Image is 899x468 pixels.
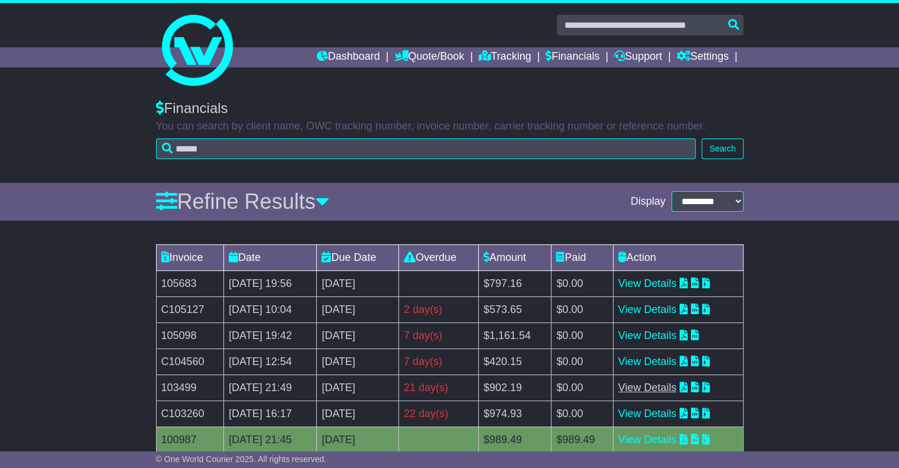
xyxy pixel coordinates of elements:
td: $902.19 [478,375,551,401]
div: 2 day(s) [404,302,473,318]
td: Overdue [399,244,479,270]
td: [DATE] [317,296,399,322]
td: $0.00 [551,375,613,401]
a: Financials [546,47,599,67]
td: [DATE] [317,375,399,401]
a: View Details [618,330,677,341]
td: $0.00 [551,322,613,348]
td: $0.00 [551,270,613,296]
td: $420.15 [478,348,551,375]
div: 22 day(s) [404,406,473,422]
button: Search [702,138,743,159]
td: [DATE] 21:45 [224,427,317,453]
td: [DATE] 19:56 [224,270,317,296]
td: $0.00 [551,296,613,322]
a: View Details [618,356,677,367]
td: Paid [551,244,613,270]
td: Amount [478,244,551,270]
a: View Details [618,408,677,419]
div: 7 day(s) [404,328,473,344]
a: View Details [618,304,677,315]
td: C103260 [156,401,224,427]
div: 7 day(s) [404,354,473,370]
td: $573.65 [478,296,551,322]
a: View Details [618,434,677,446]
td: $989.49 [478,427,551,453]
a: Support [614,47,662,67]
td: $0.00 [551,401,613,427]
a: Quote/Book [394,47,464,67]
a: View Details [618,277,677,289]
td: Action [613,244,743,270]
td: Due Date [317,244,399,270]
a: Refine Results [156,189,329,214]
td: $1,161.54 [478,322,551,348]
td: [DATE] 12:54 [224,348,317,375]
a: Settings [677,47,729,67]
td: [DATE] 16:17 [224,401,317,427]
td: [DATE] [317,270,399,296]
a: View Details [618,382,677,393]
a: Dashboard [317,47,380,67]
td: [DATE] 21:49 [224,375,317,401]
td: 103499 [156,375,224,401]
td: [DATE] [317,348,399,375]
td: [DATE] 10:04 [224,296,317,322]
a: Tracking [479,47,531,67]
td: 105683 [156,270,224,296]
td: $797.16 [478,270,551,296]
td: 105098 [156,322,224,348]
span: Display [631,195,666,208]
td: [DATE] 19:42 [224,322,317,348]
td: $989.49 [551,427,613,453]
td: Invoice [156,244,224,270]
p: You can search by client name, OWC tracking number, invoice number, carrier tracking number or re... [156,120,744,133]
td: 100987 [156,427,224,453]
td: C105127 [156,296,224,322]
td: Date [224,244,317,270]
td: $0.00 [551,348,613,375]
td: [DATE] [317,322,399,348]
td: $974.93 [478,401,551,427]
div: Financials [156,100,744,117]
td: C104560 [156,348,224,375]
td: [DATE] [317,401,399,427]
span: © One World Courier 2025. All rights reserved. [156,454,327,464]
td: [DATE] [317,427,399,453]
div: 21 day(s) [404,380,473,396]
